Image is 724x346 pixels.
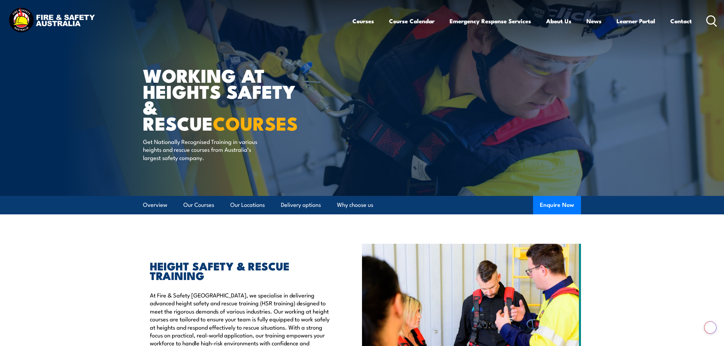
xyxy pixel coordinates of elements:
[352,12,374,30] a: Courses
[670,12,692,30] a: Contact
[617,12,655,30] a: Learner Portal
[230,196,265,214] a: Our Locations
[143,196,167,214] a: Overview
[586,12,602,30] a: News
[337,196,373,214] a: Why choose us
[183,196,214,214] a: Our Courses
[150,261,331,280] h2: HEIGHT SAFETY & RESCUE TRAINING
[143,137,268,161] p: Get Nationally Recognised Training in various heights and rescue courses from Australia’s largest...
[533,196,581,214] button: Enquire Now
[450,12,531,30] a: Emergency Response Services
[389,12,435,30] a: Course Calendar
[546,12,571,30] a: About Us
[213,108,298,137] strong: COURSES
[143,67,312,131] h1: WORKING AT HEIGHTS SAFETY & RESCUE
[281,196,321,214] a: Delivery options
